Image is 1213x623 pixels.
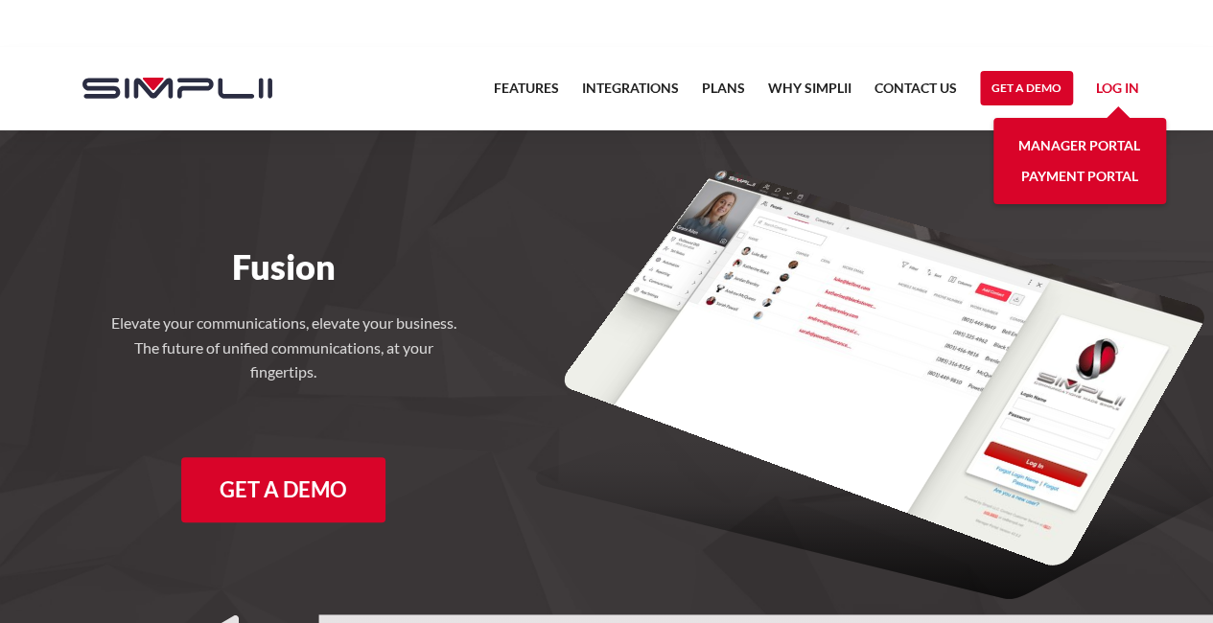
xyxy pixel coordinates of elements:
a: Why Simplii [768,77,851,111]
a: home [63,46,272,130]
a: Features [494,77,559,111]
a: Payment Portal [1021,161,1138,192]
a: Get a Demo [980,71,1073,105]
a: Manager Portal [1018,130,1140,161]
a: Contact US [875,77,957,111]
h4: Elevate your communications, elevate your business. The future of unified communications, at your... [111,311,456,384]
a: Log in [1096,77,1139,105]
img: Simplii [82,78,272,99]
h1: Fusion [63,245,505,288]
a: Get a Demo [181,457,385,522]
a: Integrations [582,77,679,111]
a: Plans [702,77,745,111]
